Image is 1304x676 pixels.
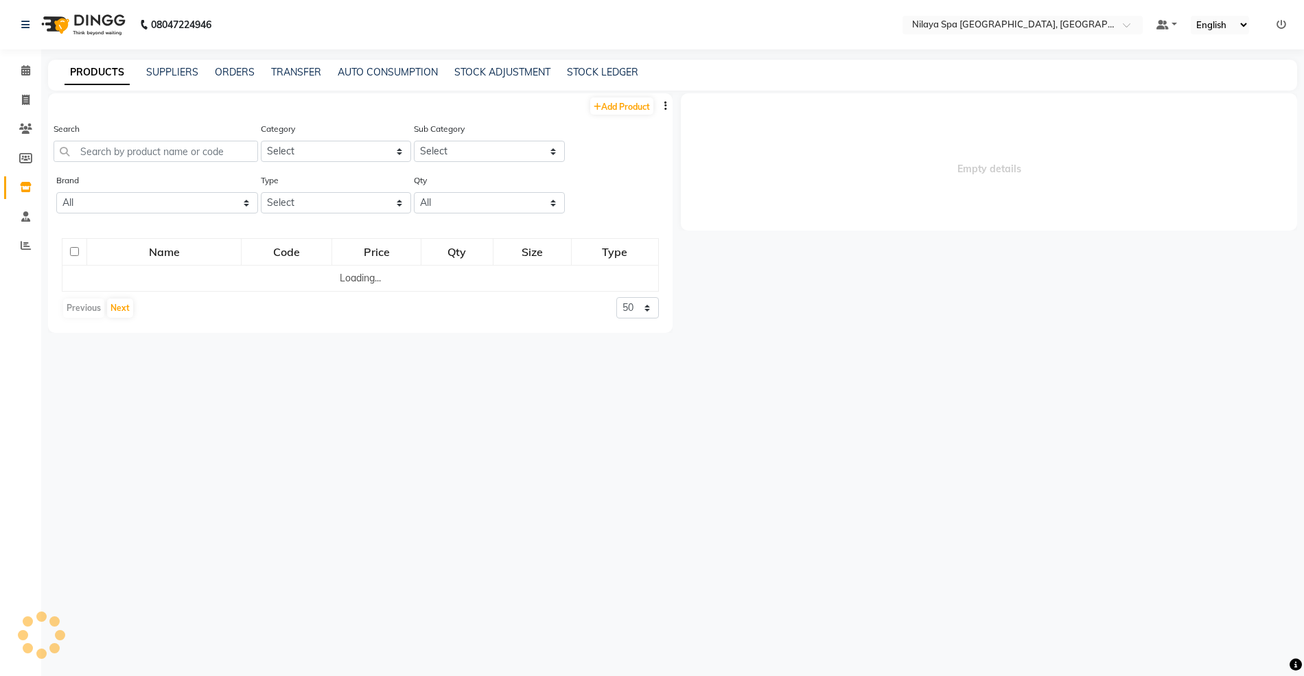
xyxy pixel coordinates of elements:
img: logo [35,5,129,44]
td: Loading... [62,266,659,292]
a: ORDERS [215,66,255,78]
a: AUTO CONSUMPTION [338,66,438,78]
a: STOCK ADJUSTMENT [454,66,550,78]
span: Empty details [681,93,1297,231]
label: Brand [56,174,79,187]
label: Search [54,123,80,135]
a: TRANSFER [271,66,321,78]
a: Add Product [590,97,653,115]
input: Search by product name or code [54,141,258,162]
label: Qty [414,174,427,187]
label: Type [261,174,279,187]
div: Price [333,240,420,264]
a: STOCK LEDGER [567,66,638,78]
button: Next [107,299,133,318]
b: 08047224946 [151,5,211,44]
div: Qty [422,240,492,264]
a: SUPPLIERS [146,66,198,78]
div: Name [88,240,240,264]
label: Category [261,123,295,135]
a: PRODUCTS [65,60,130,85]
label: Sub Category [414,123,465,135]
div: Size [494,240,570,264]
div: Code [242,240,331,264]
div: Type [572,240,657,264]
